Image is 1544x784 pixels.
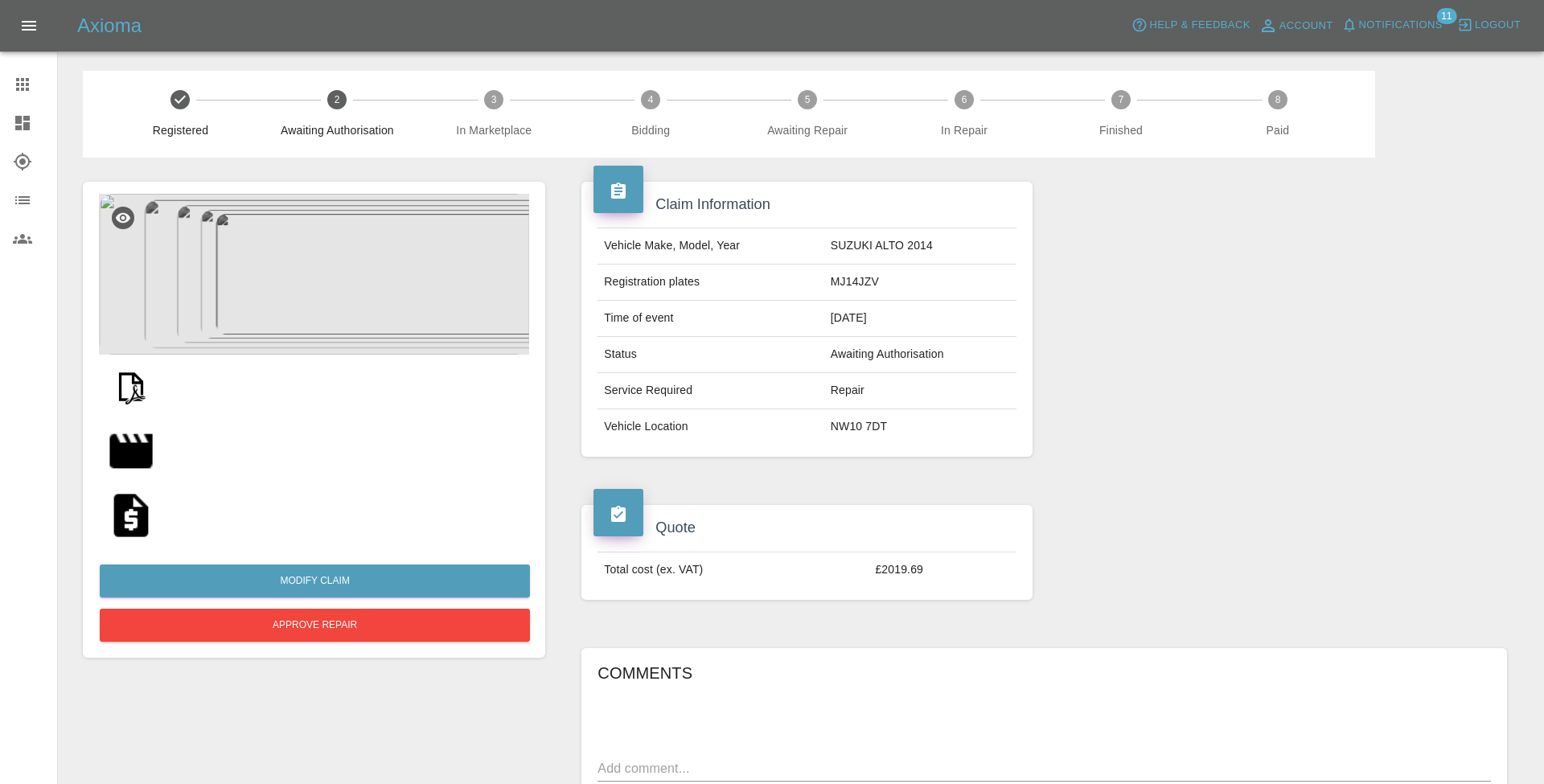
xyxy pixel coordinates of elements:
td: Vehicle Make, Model, Year [597,228,823,265]
span: Awaiting Authorisation [265,122,409,138]
img: original/ae132c2f-cf58-4f7f-a6f2-4c45ff2023b5 [105,490,157,541]
text: 6 [962,94,967,105]
a: Account [1254,13,1337,39]
img: 5c38ded9-1a07-42de-be57-22222331d11c [99,194,529,355]
td: Service Required [597,373,823,409]
td: Repair [824,373,1016,409]
button: Logout [1453,13,1525,38]
img: 68cc0680bc2915163bdb3380 [105,361,157,413]
img: 68c94e31784814b9a443ffdb [105,425,157,477]
td: £2019.69 [868,552,1016,587]
span: Paid [1205,122,1349,138]
span: Finished [1049,122,1193,138]
h6: Comments [597,660,1491,686]
td: Awaiting Authorisation [824,337,1016,373]
button: Help & Feedback [1127,13,1254,38]
td: Status [597,337,823,373]
span: 11 [1436,8,1456,24]
text: 7 [1119,94,1124,105]
a: Modify Claim [100,564,530,597]
span: Awaiting Repair [736,122,880,138]
text: 3 [491,94,497,105]
text: 4 [648,94,654,105]
text: 5 [805,94,811,105]
span: In Repair [893,122,1037,138]
h4: Quote [593,517,1020,539]
td: Total cost (ex. VAT) [597,552,868,587]
span: Registered [109,122,253,138]
button: Notifications [1337,13,1447,38]
span: Notifications [1359,16,1443,35]
td: Vehicle Location [597,409,823,445]
span: In Marketplace [422,122,566,138]
h4: Claim Information [593,194,1020,215]
h5: Axioma [77,13,142,39]
td: SUZUKI ALTO 2014 [824,228,1016,265]
td: Time of event [597,301,823,337]
td: NW10 7DT [824,409,1016,445]
td: MJ14JZV [824,265,1016,301]
button: Open drawer [10,6,48,45]
text: 8 [1275,94,1281,105]
span: Bidding [579,122,723,138]
button: Approve Repair [100,609,530,642]
span: Help & Feedback [1149,16,1250,35]
span: Account [1279,17,1333,35]
td: Registration plates [597,265,823,301]
text: 2 [335,94,340,105]
td: [DATE] [824,301,1016,337]
span: Logout [1475,16,1521,35]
